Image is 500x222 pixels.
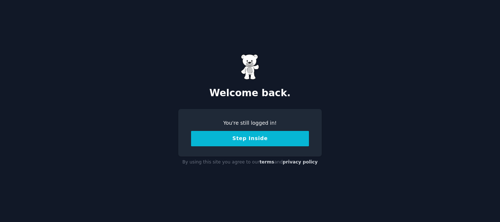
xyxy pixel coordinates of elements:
a: Step Inside [191,135,309,141]
h2: Welcome back. [178,87,322,99]
a: privacy policy [283,159,318,165]
button: Step Inside [191,131,309,146]
img: Gummy Bear [241,54,259,80]
div: You're still logged in! [191,119,309,127]
a: terms [260,159,274,165]
div: By using this site you agree to our and [178,157,322,168]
